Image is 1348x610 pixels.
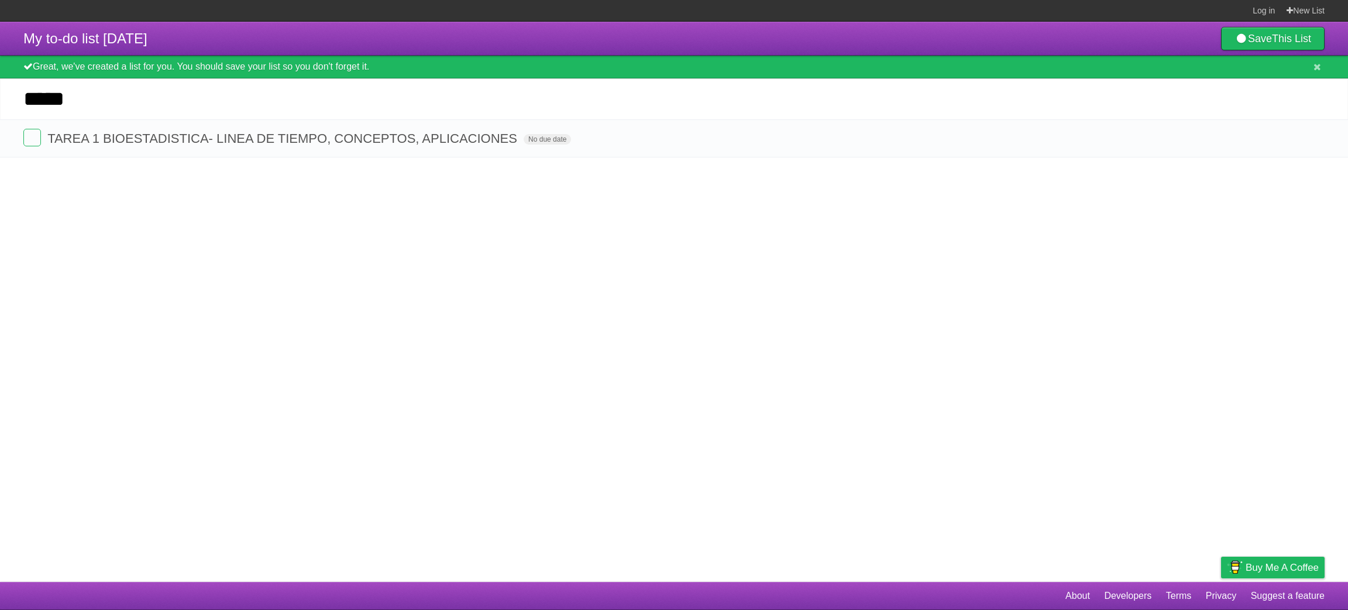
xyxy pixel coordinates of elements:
a: About [1065,585,1090,607]
a: Buy me a coffee [1221,557,1325,578]
span: No due date [524,134,571,145]
b: This List [1272,33,1311,44]
a: SaveThis List [1221,27,1325,50]
label: Done [23,129,41,146]
span: My to-do list [DATE] [23,30,147,46]
a: Privacy [1206,585,1236,607]
span: Buy me a coffee [1246,557,1319,578]
a: Developers [1104,585,1151,607]
a: Suggest a feature [1251,585,1325,607]
a: Terms [1166,585,1192,607]
span: TAREA 1 BIOESTADISTICA- LINEA DE TIEMPO, CONCEPTOS, APLICACIONES [47,131,520,146]
img: Buy me a coffee [1227,557,1243,577]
